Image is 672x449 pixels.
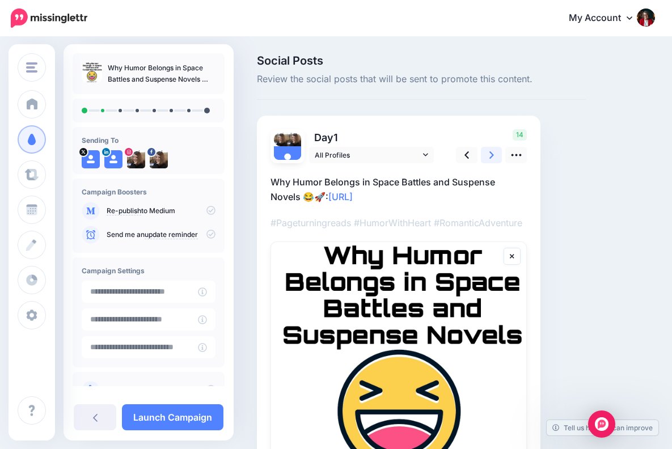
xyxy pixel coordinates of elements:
[257,55,586,66] span: Social Posts
[588,410,615,438] div: Open Intercom Messenger
[82,62,102,83] img: bfb501c599a2e361198a87446fa2745e_thumb.jpg
[82,136,215,145] h4: Sending To
[82,188,215,196] h4: Campaign Boosters
[104,150,122,168] img: user_default_image.png
[309,129,436,146] p: Day
[328,191,353,202] a: [URL]
[107,386,193,395] a: I confirm this is my content
[547,420,658,435] a: Tell us how we can improve
[271,215,527,230] p: #Pageturningreads #HumorWithHeart #RomanticAdventure
[127,150,145,168] img: 312092693_141646471941436_4531409903752221137_n-bsa135089.jpg
[26,62,37,73] img: menu.png
[82,266,215,275] h4: Campaign Settings
[288,133,301,146] img: 312092693_141646471941436_4531409903752221137_n-bsa135089.jpg
[309,147,434,163] a: All Profiles
[557,5,655,32] a: My Account
[333,132,338,143] span: 1
[107,206,141,215] a: Re-publish
[145,230,198,239] a: update reminder
[271,175,527,204] p: Why Humor Belongs in Space Battles and Suspense Novels 😂🚀:
[107,230,215,240] p: Send me an
[274,146,301,173] img: user_default_image.png
[315,149,420,161] span: All Profiles
[108,62,215,85] p: Why Humor Belongs in Space Battles and Suspense Novels 😂🚀
[150,150,168,168] img: 250822597_561618321794201_6841012283684770267_n-bsa135088.jpg
[257,72,586,87] span: Review the social posts that will be sent to promote this content.
[274,133,288,146] img: 250822597_561618321794201_6841012283684770267_n-bsa135088.jpg
[107,206,215,216] p: to Medium
[82,150,100,168] img: user_default_image.png
[11,9,87,28] img: Missinglettr
[513,129,527,141] span: 14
